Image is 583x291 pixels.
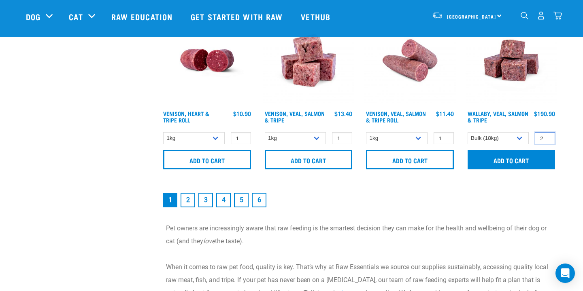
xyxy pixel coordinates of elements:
img: home-icon-1@2x.png [521,12,528,19]
input: Add to cart [468,150,555,169]
a: Goto page 2 [181,193,195,207]
input: Add to cart [265,150,353,169]
a: Wallaby, Veal, Salmon & Tripe [468,112,528,121]
a: Dog [26,11,40,23]
div: $13.40 [334,110,352,117]
div: $11.40 [436,110,454,117]
a: Cat [69,11,83,23]
a: Vethub [293,0,340,33]
img: Wallaby Veal Salmon Tripe 1642 [466,15,557,106]
img: van-moving.png [432,12,443,19]
p: Pet owners are increasingly aware that raw feeding is the smartest decision they can make for the... [166,222,552,248]
img: Raw Essentials Venison Heart & Tripe Hypoallergenic Raw Pet Food Bulk Roll Unwrapped [161,15,253,106]
img: user.png [537,11,545,20]
input: Add to cart [163,150,251,169]
a: Goto page 4 [216,193,231,207]
a: Goto page 3 [198,193,213,207]
a: Goto page 5 [234,193,249,207]
input: 1 [332,132,352,145]
div: $190.90 [534,110,555,117]
input: Add to cart [366,150,454,169]
img: home-icon@2x.png [553,11,562,20]
a: Venison, Heart & Tripe Roll [163,112,209,121]
a: Venison, Veal, Salmon & Tripe [265,112,325,121]
span: [GEOGRAPHIC_DATA] [447,15,496,18]
a: Get started with Raw [183,0,293,33]
a: Goto page 6 [252,193,266,207]
img: Venison Veal Salmon Tripe 1651 [364,15,456,106]
input: 1 [434,132,454,145]
div: Open Intercom Messenger [555,264,575,283]
em: love [203,237,215,245]
input: 1 [231,132,251,145]
a: Venison, Veal, Salmon & Tripe Roll [366,112,426,121]
nav: pagination [161,191,557,209]
a: Raw Education [103,0,183,33]
img: Venison Veal Salmon Tripe 1621 [263,15,355,106]
div: $10.90 [233,110,251,117]
a: Page 1 [163,193,177,207]
input: 1 [535,132,555,145]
